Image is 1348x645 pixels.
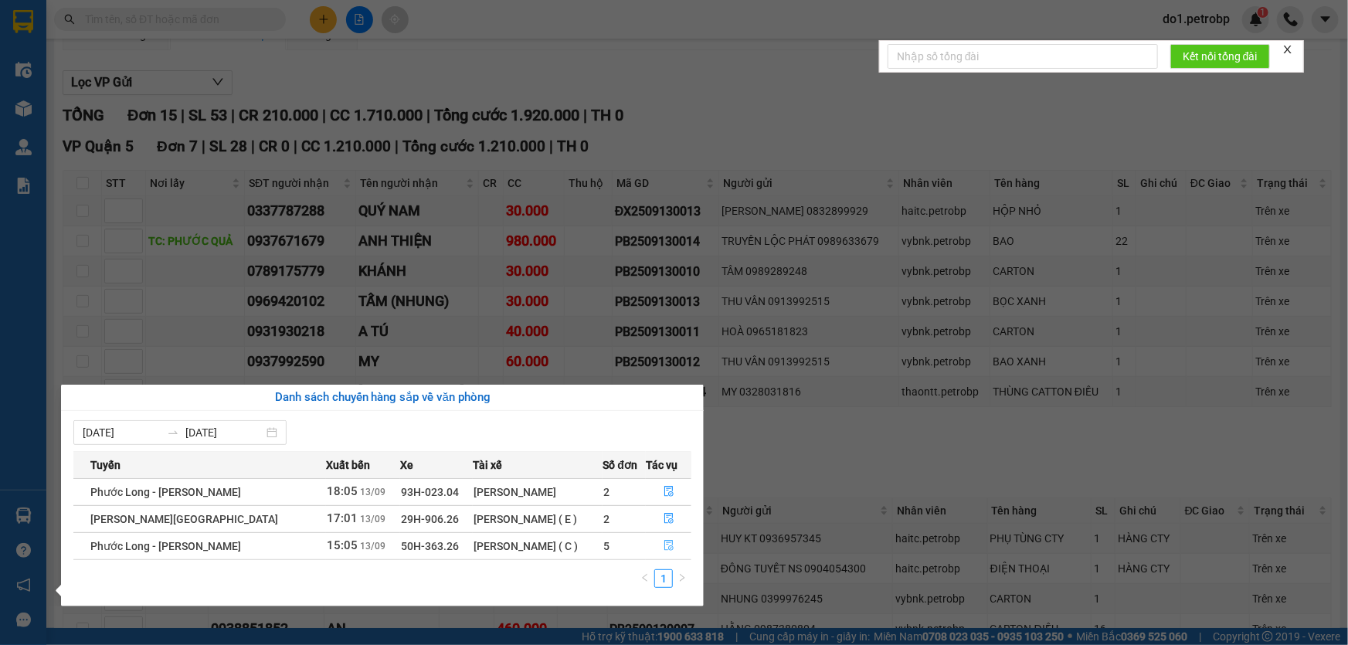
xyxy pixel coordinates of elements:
span: 29H-906.26 [401,513,459,525]
input: Đến ngày [185,424,263,441]
button: file-done [647,480,691,504]
div: Danh sách chuyến hàng sắp về văn phòng [73,389,691,407]
button: file-done [647,507,691,531]
span: left [640,573,650,582]
span: right [677,573,687,582]
span: 2 [603,513,609,525]
span: 93H-023.04 [401,486,459,498]
span: 18:05 [327,484,358,498]
button: Kết nối tổng đài [1170,44,1270,69]
div: [PERSON_NAME] ( C ) [474,538,602,555]
span: 50H-363.26 [401,540,459,552]
span: Số đơn [603,457,637,474]
span: 15:05 [327,538,358,552]
span: 2 [603,486,609,498]
button: right [673,569,691,588]
li: Next Page [673,569,691,588]
span: 13/09 [360,487,385,497]
span: Phước Long - [PERSON_NAME] [90,486,241,498]
span: Xe [400,457,413,474]
input: Từ ngày [83,424,161,441]
span: close [1282,44,1293,55]
span: 5 [603,540,609,552]
div: [PERSON_NAME] ( E ) [474,511,602,528]
span: file-done [664,540,674,552]
span: 17:01 [327,511,358,525]
span: file-done [664,486,674,498]
span: Phước Long - [PERSON_NAME] [90,540,241,552]
span: Tác vụ [646,457,677,474]
span: Kết nối tổng đài [1183,48,1258,65]
span: file-done [664,513,674,525]
span: Tài xế [473,457,502,474]
button: file-done [647,534,691,558]
button: left [636,569,654,588]
li: Previous Page [636,569,654,588]
li: 1 [654,569,673,588]
span: [PERSON_NAME][GEOGRAPHIC_DATA] [90,513,278,525]
span: swap-right [167,426,179,439]
input: Nhập số tổng đài [888,44,1158,69]
span: Tuyến [90,457,121,474]
span: Xuất bến [326,457,370,474]
div: [PERSON_NAME] [474,484,602,501]
span: 13/09 [360,541,385,552]
span: to [167,426,179,439]
a: 1 [655,570,672,587]
span: 13/09 [360,514,385,524]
